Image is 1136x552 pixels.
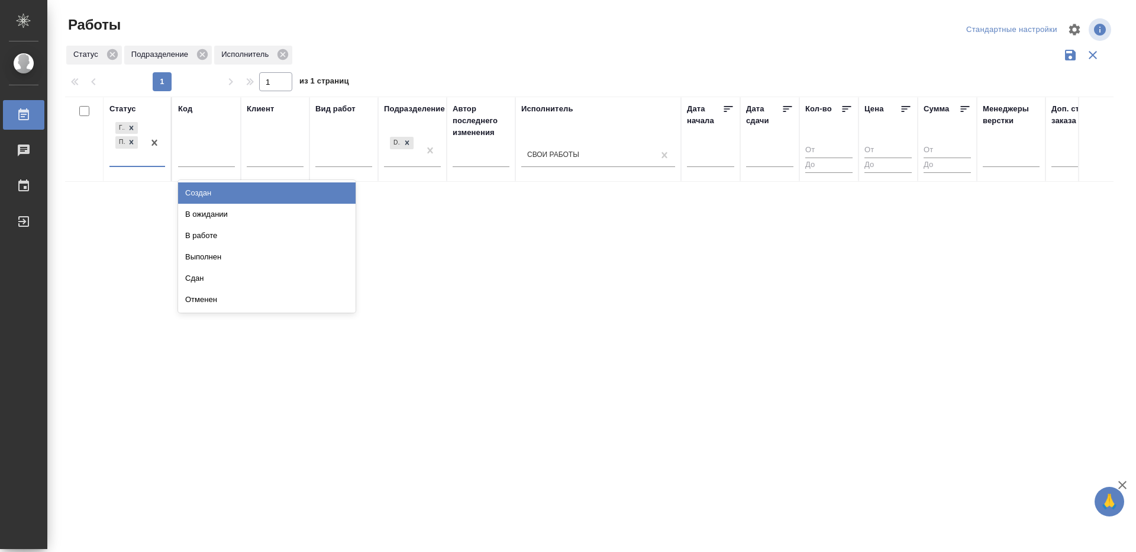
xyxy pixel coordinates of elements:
[124,46,212,65] div: Подразделение
[527,150,579,161] div: Свои работы
[1051,103,1114,127] div: Доп. статус заказа
[805,103,832,115] div: Кол-во
[221,49,273,60] p: Исполнитель
[214,46,292,65] div: Исполнитель
[315,103,356,115] div: Вид работ
[521,103,573,115] div: Исполнитель
[247,103,274,115] div: Клиент
[384,103,445,115] div: Подразделение
[805,158,853,172] input: До
[178,225,356,246] div: В работе
[1060,15,1089,44] span: Настроить таблицу
[178,182,356,204] div: Создан
[178,268,356,289] div: Сдан
[1089,18,1114,41] span: Посмотреть информацию
[1059,44,1082,66] button: Сохранить фильтры
[66,46,122,65] div: Статус
[924,103,949,115] div: Сумма
[864,158,912,172] input: До
[924,143,971,158] input: От
[65,15,121,34] span: Работы
[114,135,139,150] div: Готов к работе, Подбор
[109,103,136,115] div: Статус
[178,204,356,225] div: В ожидании
[178,246,356,268] div: Выполнен
[390,137,401,149] div: DTPspecialists
[115,136,125,149] div: Подбор
[805,143,853,158] input: От
[864,143,912,158] input: От
[1095,487,1124,516] button: 🙏
[115,122,125,134] div: Готов к работе
[178,289,356,310] div: Отменен
[178,103,192,115] div: Код
[389,136,415,150] div: DTPspecialists
[453,103,509,139] div: Автор последнего изменения
[963,21,1060,39] div: split button
[687,103,722,127] div: Дата начала
[1099,489,1119,514] span: 🙏
[299,74,349,91] span: из 1 страниц
[131,49,192,60] p: Подразделение
[114,121,139,136] div: Готов к работе, Подбор
[746,103,782,127] div: Дата сдачи
[983,103,1040,127] div: Менеджеры верстки
[864,103,884,115] div: Цена
[924,158,971,172] input: До
[1082,44,1104,66] button: Сбросить фильтры
[73,49,102,60] p: Статус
